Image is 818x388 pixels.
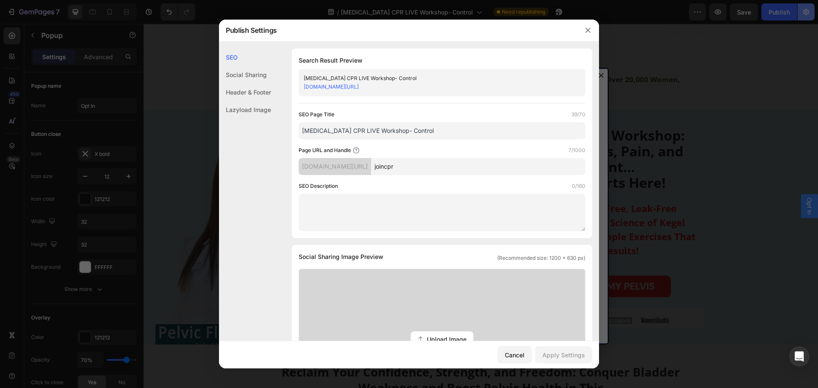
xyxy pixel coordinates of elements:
[299,110,334,119] label: SEO Page Title
[230,63,435,121] strong: Sign Up for the Free Complete [MEDICAL_DATA] Reset Workshop
[231,131,444,157] i: 5 Steps to Being Strong, [PERSON_NAME] & Pain Free "Down There"... Without Pills, Gadgets or Surg...
[210,44,465,321] div: Dialog content
[571,110,585,119] label: 39/70
[789,346,809,367] div: Open Intercom Messenger
[337,181,355,190] div: Klaviyo
[299,146,351,155] label: Page URL and Handle
[210,45,464,322] div: Dialog body
[219,101,271,118] div: Lazyload Image
[219,49,271,66] div: SEO
[219,19,577,41] div: Publish Settings
[572,182,585,190] label: 0/160
[219,83,271,101] div: Header & Footer
[304,74,566,83] div: [MEDICAL_DATA] CPR LIVE Workshop- Control
[497,254,585,262] span: (Recommended size: 1200 x 630 px)
[498,346,532,363] button: Cancel
[371,158,585,175] input: Handle
[505,351,524,359] div: Cancel
[320,181,330,191] img: Klaviyo.png
[299,122,585,139] input: Title
[299,182,338,190] label: SEO Description
[313,176,362,196] button: Klaviyo
[219,66,271,83] div: Social Sharing
[662,174,670,191] span: Opt In
[568,146,585,155] label: 7/1000
[304,83,359,90] a: [DOMAIN_NAME][URL]
[299,252,383,262] span: Social Sharing Image Preview
[221,49,240,57] div: Popup
[299,158,371,175] div: [DOMAIN_NAME][URL]
[542,351,585,359] div: Apply Settings
[299,55,585,66] h1: Search Result Preview
[427,335,467,344] span: Upload Image
[535,346,592,363] button: Apply Settings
